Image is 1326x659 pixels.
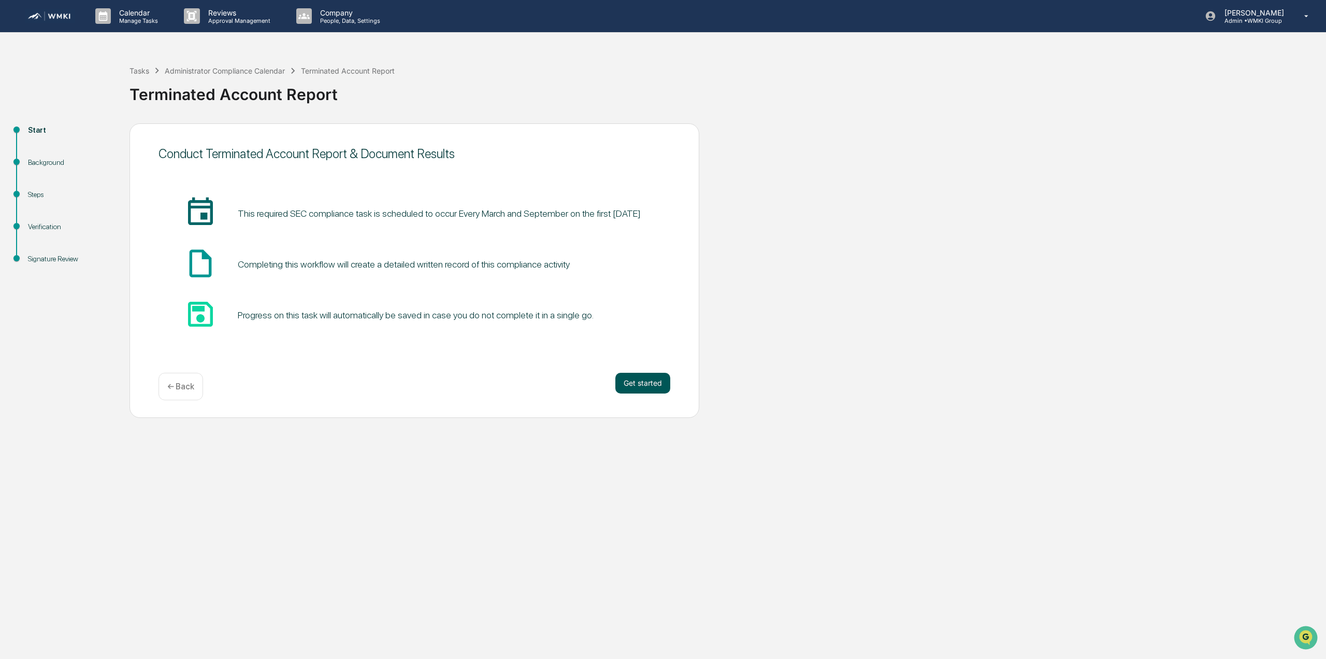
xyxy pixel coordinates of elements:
p: [PERSON_NAME] [1216,8,1289,17]
div: Background [28,157,113,168]
pre: This required SEC compliance task is scheduled to occur Every March and September on the first [D... [238,206,641,220]
div: Terminated Account Report [129,77,1321,104]
span: Attestations [85,131,128,141]
div: Administrator Compliance Calendar [165,66,285,75]
span: Data Lookup [21,150,65,161]
div: Progress on this task will automatically be saved in case you do not complete it in a single go. [238,310,594,320]
p: How can we help? [10,22,189,38]
div: 🔎 [10,151,19,160]
button: Get started [615,373,670,394]
div: Steps [28,189,113,200]
span: insert_drive_file_icon [184,247,217,280]
div: Start new chat [35,79,170,90]
a: Powered byPylon [73,175,125,184]
span: Preclearance [21,131,67,141]
span: insert_invitation_icon [184,196,217,229]
div: Signature Review [28,254,113,264]
div: Conduct Terminated Account Report & Document Results [158,146,670,161]
p: Calendar [111,8,163,17]
div: 🗄️ [75,132,83,140]
p: Approval Management [200,17,276,24]
div: 🖐️ [10,132,19,140]
div: Terminated Account Report [301,66,395,75]
div: We're available if you need us! [35,90,131,98]
a: 🗄️Attestations [71,127,133,145]
div: Verification [28,221,113,232]
div: Start [28,125,113,136]
div: Tasks [129,66,149,75]
p: Manage Tasks [111,17,163,24]
p: Company [312,8,385,17]
img: 1746055101610-c473b297-6a78-478c-a979-82029cc54cd1 [10,79,29,98]
span: Pylon [103,176,125,184]
p: Admin • WMKI Group [1216,17,1289,24]
a: 🔎Data Lookup [6,146,69,165]
div: Completing this workflow will create a detailed written record of this compliance activity [238,259,570,270]
button: Start new chat [176,82,189,95]
a: 🖐️Preclearance [6,127,71,145]
iframe: Open customer support [1293,625,1321,653]
img: logo [25,9,75,24]
p: Reviews [200,8,276,17]
p: People, Data, Settings [312,17,385,24]
p: ← Back [167,382,194,391]
span: save_icon [184,298,217,331]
